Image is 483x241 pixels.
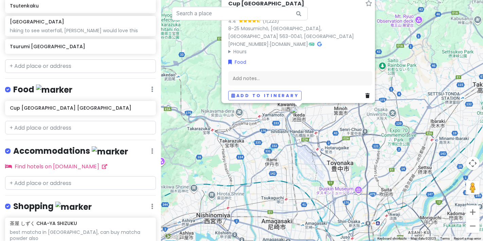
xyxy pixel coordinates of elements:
h4: Shopping [13,201,92,212]
a: Find hotels on [DOMAIN_NAME] [5,163,107,170]
button: Map camera controls [466,156,480,170]
a: Delete place [365,92,372,99]
button: Add to itinerary [228,91,302,100]
input: Search a place [172,7,308,20]
h6: Cup [GEOGRAPHIC_DATA] [GEOGRAPHIC_DATA] [228,0,363,15]
a: Food [228,58,246,66]
img: marker [36,85,72,95]
h4: Food [13,84,72,95]
img: marker [55,202,92,212]
h4: Accommodations [13,146,128,157]
div: 4.4 [228,17,239,24]
a: Terms (opens in new tab) [440,237,450,240]
button: Zoom out [466,219,480,233]
a: [PHONE_NUMBER] [228,40,269,47]
a: Star place [365,0,372,7]
i: Google Maps [317,41,322,46]
img: marker [92,146,128,157]
div: Cup Noodles Museum Osaka Ikeda [291,107,306,122]
button: Zoom in [466,205,480,219]
summary: Hours [228,48,372,55]
h6: [GEOGRAPHIC_DATA] [10,19,64,25]
input: + Add place or address [5,121,156,134]
button: Keyboard shortcuts [377,236,407,241]
button: Drag Pegman onto the map to open Street View [466,181,480,194]
div: hiking to see waterfall, [PERSON_NAME] would love this [10,27,151,34]
a: Open this area in Google Maps (opens a new window) [163,232,185,241]
i: Tripadvisor [309,41,315,46]
h6: Tsutenkaku [10,3,151,9]
div: · · [228,0,372,56]
h6: Tsurumi [GEOGRAPHIC_DATA] [10,43,151,50]
h6: Cup [GEOGRAPHIC_DATA] [GEOGRAPHIC_DATA] [10,105,151,111]
div: (11,223) [263,17,279,24]
img: Google [163,232,185,241]
a: [DOMAIN_NAME] [270,40,308,47]
input: + Add place or address [5,176,156,190]
a: 8-25 Masumichō, [GEOGRAPHIC_DATA], [GEOGRAPHIC_DATA] 563-0041, [GEOGRAPHIC_DATA] [228,25,354,40]
div: Add notes... [228,71,372,86]
a: Report a map error [454,237,481,240]
input: + Add place or address [5,59,156,73]
h6: 茶屋 しずく CHA-YA SHIZUKU [10,220,77,226]
span: Map data ©2025 [411,237,436,240]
